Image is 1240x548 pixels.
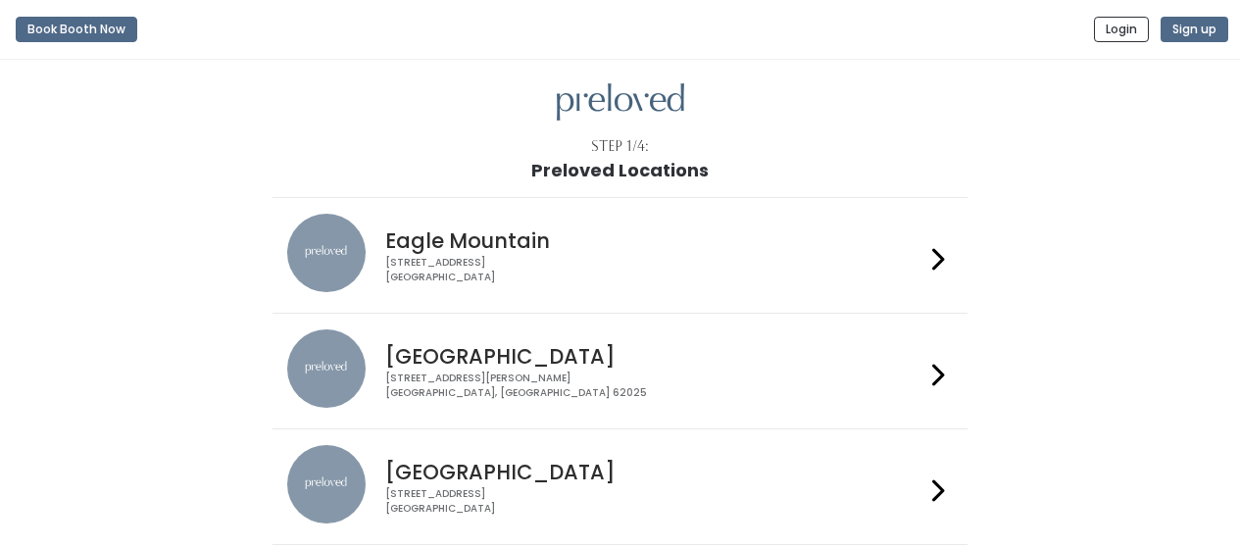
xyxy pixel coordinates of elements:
[385,372,924,400] div: [STREET_ADDRESS][PERSON_NAME] [GEOGRAPHIC_DATA], [GEOGRAPHIC_DATA] 62025
[591,136,649,157] div: Step 1/4:
[385,461,924,483] h4: [GEOGRAPHIC_DATA]
[385,256,924,284] div: [STREET_ADDRESS] [GEOGRAPHIC_DATA]
[287,214,366,292] img: preloved location
[16,17,137,42] button: Book Booth Now
[287,445,366,523] img: preloved location
[531,161,709,180] h1: Preloved Locations
[557,83,684,122] img: preloved logo
[385,229,924,252] h4: Eagle Mountain
[1161,17,1228,42] button: Sign up
[1094,17,1149,42] button: Login
[16,8,137,51] a: Book Booth Now
[385,487,924,516] div: [STREET_ADDRESS] [GEOGRAPHIC_DATA]
[287,329,366,408] img: preloved location
[287,214,953,297] a: preloved location Eagle Mountain [STREET_ADDRESS][GEOGRAPHIC_DATA]
[385,345,924,368] h4: [GEOGRAPHIC_DATA]
[287,329,953,413] a: preloved location [GEOGRAPHIC_DATA] [STREET_ADDRESS][PERSON_NAME][GEOGRAPHIC_DATA], [GEOGRAPHIC_D...
[287,445,953,528] a: preloved location [GEOGRAPHIC_DATA] [STREET_ADDRESS][GEOGRAPHIC_DATA]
